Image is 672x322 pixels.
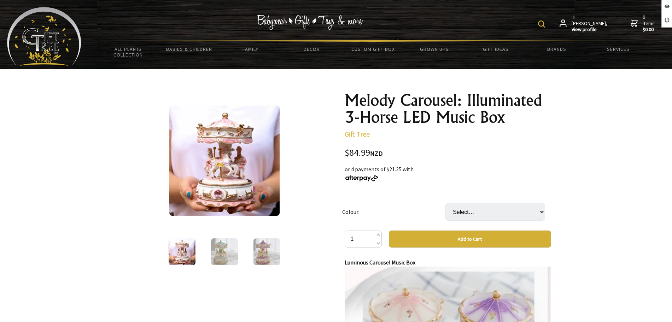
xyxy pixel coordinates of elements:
[588,42,649,56] a: Services
[572,14,608,33] span: Hi [PERSON_NAME],
[465,42,526,56] a: Gift Ideas
[220,42,281,56] a: Family
[345,165,551,182] div: or 4 payments of $21.25 with
[345,130,370,138] a: Gift Tree
[159,42,220,56] a: Babies & Children
[389,231,551,248] button: Add to Cart
[281,42,342,56] a: Decor
[631,14,656,33] a: 0 items$0.00
[538,20,545,28] img: product search
[643,26,656,33] strong: $0.00
[169,238,195,265] img: Melody Carousel: Illuminated 3-Horse LED Music Box
[345,175,379,181] img: Afterpay
[560,14,608,33] a: Hi [PERSON_NAME],View profile
[169,106,280,216] img: Melody Carousel: Illuminated 3-Horse LED Music Box
[98,42,159,62] a: All Plants Collection
[572,26,608,33] strong: View profile
[404,42,465,56] a: Grown Ups
[643,14,656,33] span: 0 items
[345,92,551,126] h1: Melody Carousel: Illuminated 3-Horse LED Music Box
[343,42,404,56] a: Custom Gift Box
[370,149,383,157] span: NZD
[7,7,81,66] img: Babyware - Gifts - Toys and more...
[345,148,551,158] div: $84.99
[526,42,588,56] a: Brands
[257,15,363,30] img: Babywear - Gifts - Toys & more
[253,238,280,265] img: Melody Carousel: Illuminated 3-Horse LED Music Box
[342,193,445,231] td: Colour:
[211,238,238,265] img: Melody Carousel: Illuminated 3-Horse LED Music Box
